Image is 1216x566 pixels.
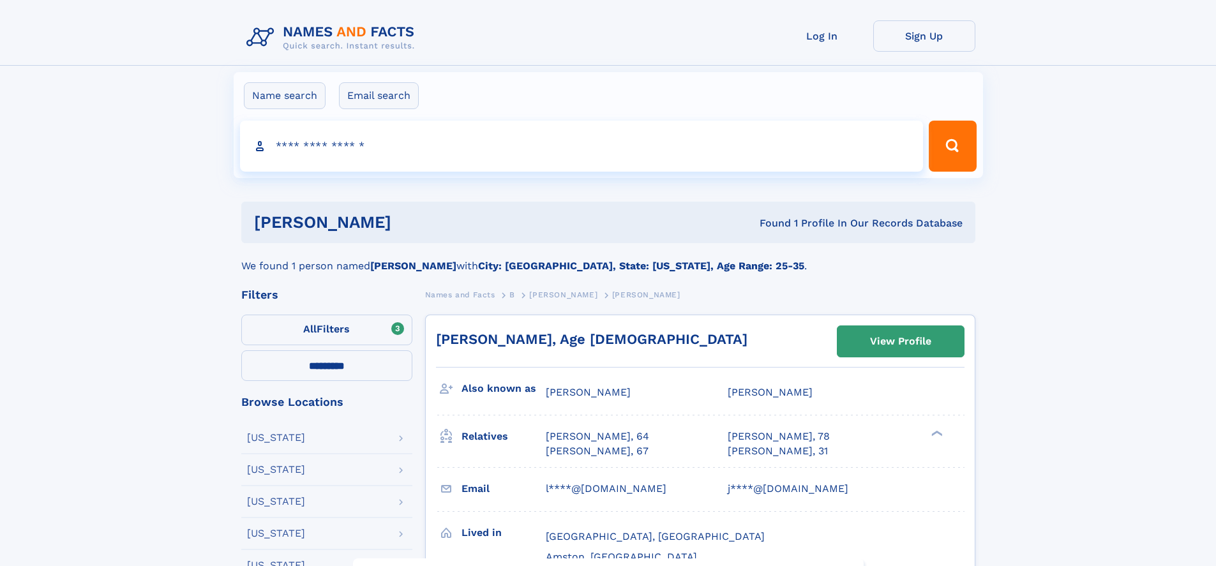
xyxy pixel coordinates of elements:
[247,465,305,475] div: [US_STATE]
[241,20,425,55] img: Logo Names and Facts
[612,290,680,299] span: [PERSON_NAME]
[728,444,828,458] a: [PERSON_NAME], 31
[873,20,975,52] a: Sign Up
[254,214,576,230] h1: [PERSON_NAME]
[462,478,546,500] h3: Email
[241,396,412,408] div: Browse Locations
[462,522,546,544] h3: Lived in
[529,290,597,299] span: [PERSON_NAME]
[241,289,412,301] div: Filters
[436,331,747,347] a: [PERSON_NAME], Age [DEMOGRAPHIC_DATA]
[303,323,317,335] span: All
[425,287,495,302] a: Names and Facts
[837,326,964,357] a: View Profile
[529,287,597,302] a: [PERSON_NAME]
[546,530,765,542] span: [GEOGRAPHIC_DATA], [GEOGRAPHIC_DATA]
[241,315,412,345] label: Filters
[928,429,943,438] div: ❯
[728,386,813,398] span: [PERSON_NAME]
[546,551,697,563] span: Amston, [GEOGRAPHIC_DATA]
[546,429,649,443] a: [PERSON_NAME], 64
[929,121,976,172] button: Search Button
[339,82,419,109] label: Email search
[546,444,649,458] a: [PERSON_NAME], 67
[247,496,305,507] div: [US_STATE]
[509,290,515,299] span: B
[370,260,456,272] b: [PERSON_NAME]
[771,20,873,52] a: Log In
[870,327,931,356] div: View Profile
[247,528,305,539] div: [US_STATE]
[244,82,326,109] label: Name search
[462,426,546,447] h3: Relatives
[546,386,631,398] span: [PERSON_NAME]
[240,121,924,172] input: search input
[728,429,830,443] a: [PERSON_NAME], 78
[509,287,515,302] a: B
[575,216,963,230] div: Found 1 Profile In Our Records Database
[241,243,975,274] div: We found 1 person named with .
[247,433,305,443] div: [US_STATE]
[462,378,546,399] h3: Also known as
[478,260,804,272] b: City: [GEOGRAPHIC_DATA], State: [US_STATE], Age Range: 25-35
